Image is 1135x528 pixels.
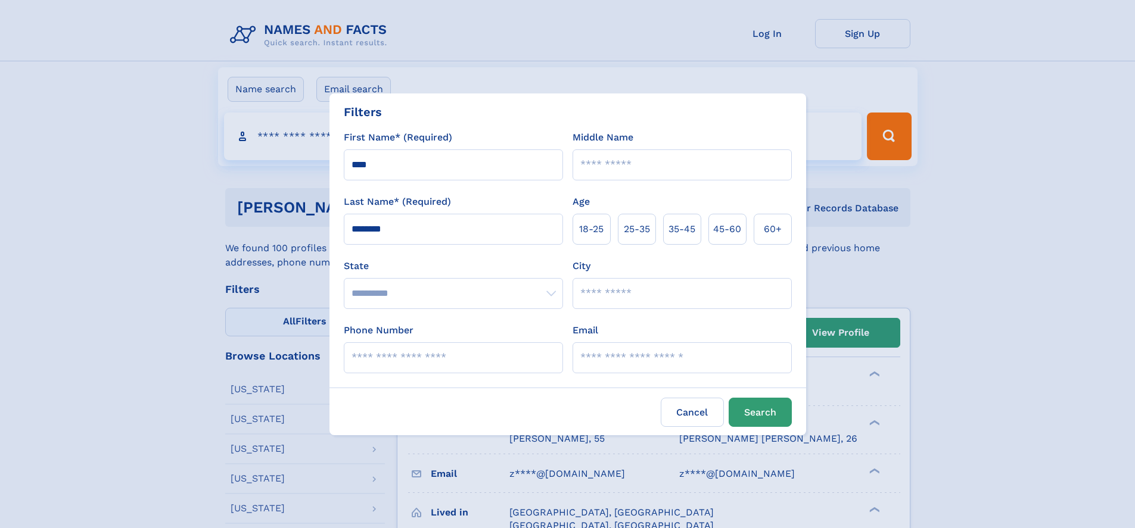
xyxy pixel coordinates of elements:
label: City [573,259,590,273]
label: Age [573,195,590,209]
label: State [344,259,563,273]
span: 18‑25 [579,222,604,236]
span: 25‑35 [624,222,650,236]
label: Cancel [661,398,724,427]
label: Middle Name [573,130,633,145]
span: 60+ [764,222,782,236]
label: Email [573,323,598,338]
div: Filters [344,103,382,121]
span: 35‑45 [668,222,695,236]
span: 45‑60 [713,222,741,236]
label: Phone Number [344,323,413,338]
button: Search [729,398,792,427]
label: Last Name* (Required) [344,195,451,209]
label: First Name* (Required) [344,130,452,145]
